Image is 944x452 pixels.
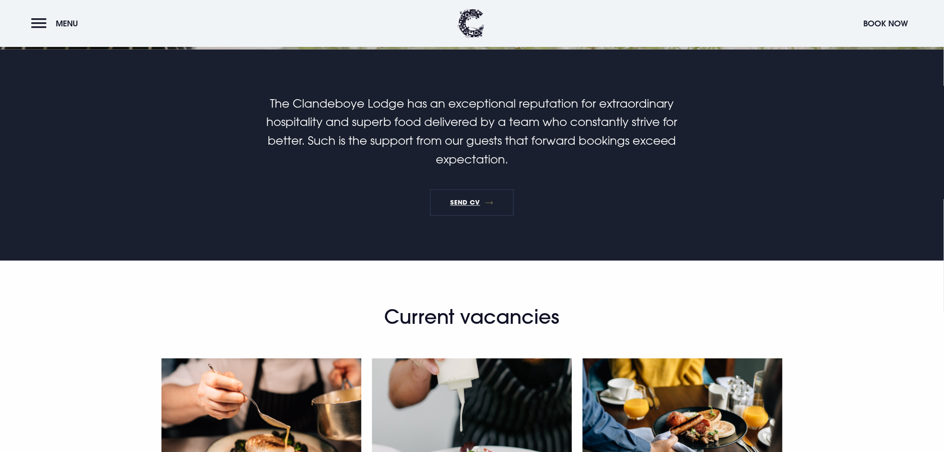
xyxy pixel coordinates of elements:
[859,14,913,33] button: Book Now
[430,189,514,216] a: SEND CV
[267,306,677,346] h2: Current vacancies
[31,14,83,33] button: Menu
[458,9,484,38] img: Clandeboye Lodge
[260,94,684,169] p: The Clandeboye Lodge has an exceptional reputation for extraordinary hospitality and superb food ...
[56,18,78,29] span: Menu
